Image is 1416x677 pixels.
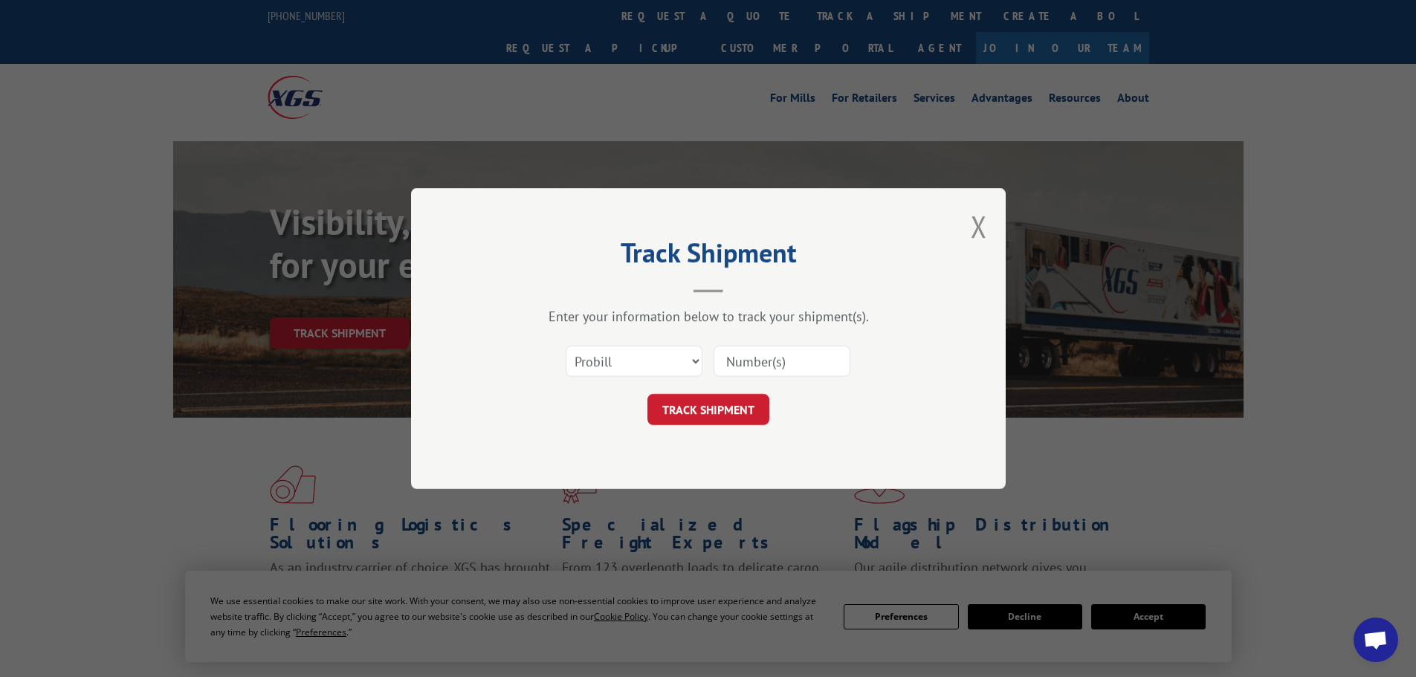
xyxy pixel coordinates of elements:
h2: Track Shipment [485,242,931,271]
div: Enter your information below to track your shipment(s). [485,308,931,325]
input: Number(s) [714,346,850,377]
button: Close modal [971,207,987,246]
div: Open chat [1354,618,1398,662]
button: TRACK SHIPMENT [647,394,769,425]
